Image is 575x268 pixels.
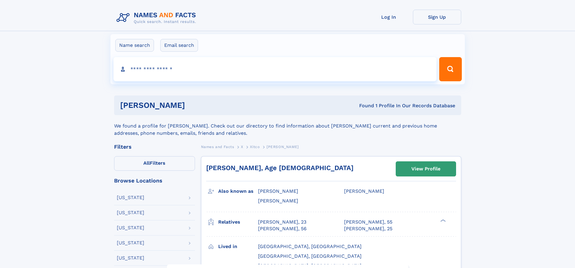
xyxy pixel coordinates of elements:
[272,102,455,109] div: Found 1 Profile In Our Records Database
[114,156,195,171] label: Filters
[143,160,150,166] span: All
[258,188,298,194] span: [PERSON_NAME]
[218,186,258,196] h3: Also known as
[114,178,195,183] div: Browse Locations
[413,10,461,24] a: Sign Up
[117,225,144,230] div: [US_STATE]
[396,162,456,176] a: View Profile
[258,198,298,204] span: [PERSON_NAME]
[250,143,260,150] a: Xitco
[114,115,461,137] div: We found a profile for [PERSON_NAME]. Check out our directory to find information about [PERSON_N...
[160,39,198,52] label: Email search
[114,144,195,150] div: Filters
[241,145,243,149] span: X
[113,57,437,81] input: search input
[241,143,243,150] a: X
[439,218,446,222] div: ❯
[258,225,307,232] a: [PERSON_NAME], 56
[344,219,392,225] a: [PERSON_NAME], 55
[114,10,201,26] img: Logo Names and Facts
[117,256,144,260] div: [US_STATE]
[411,162,440,176] div: View Profile
[258,253,362,259] span: [GEOGRAPHIC_DATA], [GEOGRAPHIC_DATA]
[115,39,154,52] label: Name search
[218,217,258,227] h3: Relatives
[201,143,234,150] a: Names and Facts
[439,57,462,81] button: Search Button
[250,145,260,149] span: Xitco
[365,10,413,24] a: Log In
[120,102,272,109] h1: [PERSON_NAME]
[117,210,144,215] div: [US_STATE]
[206,164,353,172] a: [PERSON_NAME], Age [DEMOGRAPHIC_DATA]
[267,145,299,149] span: [PERSON_NAME]
[344,225,392,232] a: [PERSON_NAME], 25
[117,241,144,245] div: [US_STATE]
[258,244,362,249] span: [GEOGRAPHIC_DATA], [GEOGRAPHIC_DATA]
[117,195,144,200] div: [US_STATE]
[258,219,306,225] a: [PERSON_NAME], 23
[344,188,384,194] span: [PERSON_NAME]
[218,241,258,252] h3: Lived in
